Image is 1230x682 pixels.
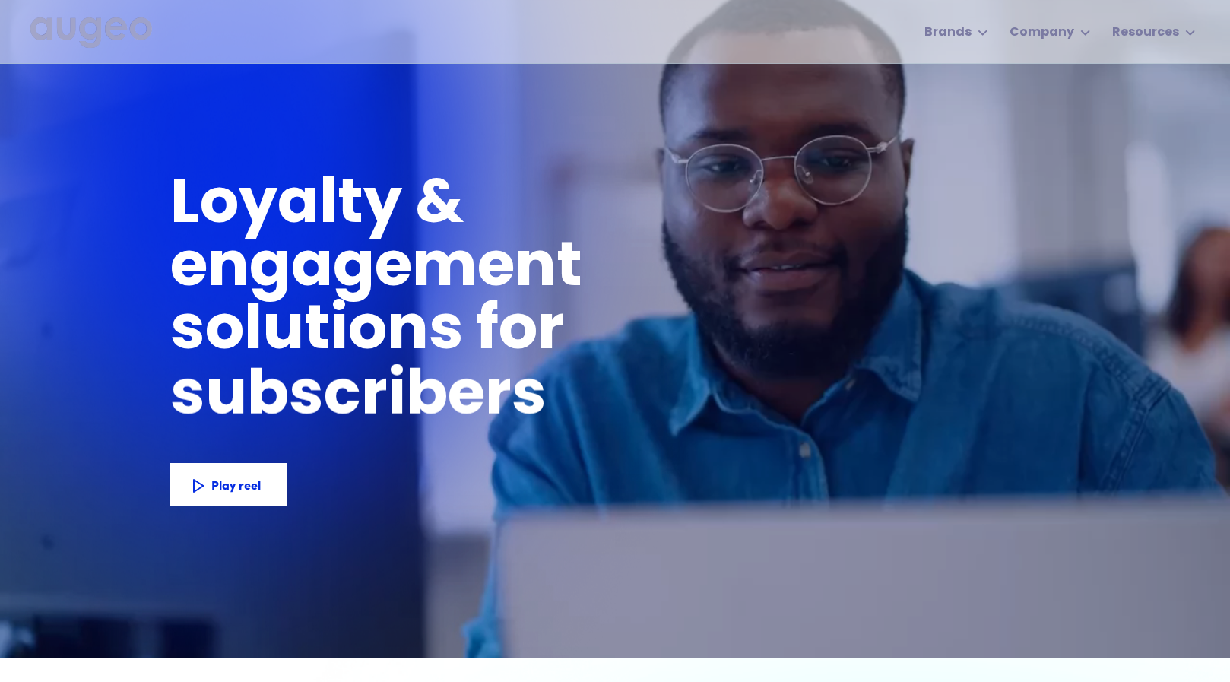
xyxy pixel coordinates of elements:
[30,17,152,49] img: Augeo's full logo in white.
[1010,24,1074,42] div: Company
[30,17,152,49] a: home
[924,24,972,42] div: Brands
[170,366,547,430] h1: subscribers
[170,175,827,364] h1: Loyalty & engagement solutions for
[170,463,287,506] a: Play reel
[1112,24,1179,42] div: Resources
